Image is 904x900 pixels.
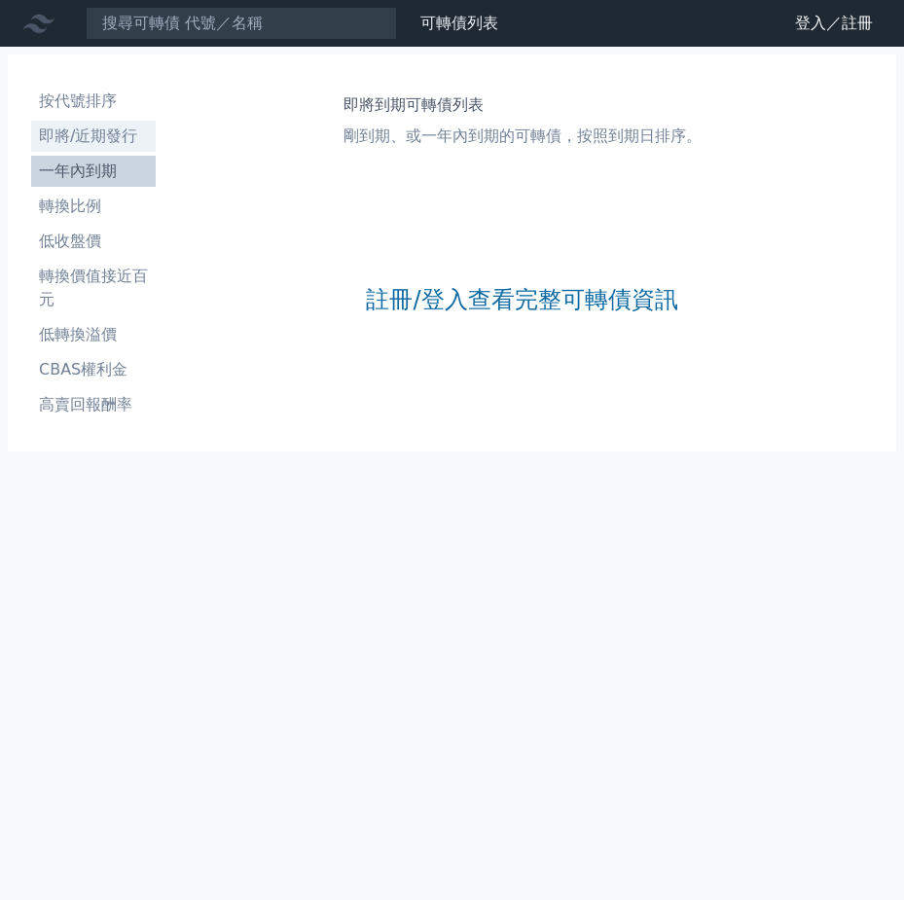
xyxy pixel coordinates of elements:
[31,393,156,416] li: 高賣回報酬率
[31,156,156,187] a: 一年內到期
[31,125,156,148] li: 即將/近期發行
[31,389,156,420] a: 高賣回報酬率
[779,8,888,39] a: 登入／註冊
[31,195,156,218] li: 轉換比例
[344,93,702,117] h1: 即將到期可轉債列表
[31,90,156,113] li: 按代號排序
[31,358,156,381] li: CBAS權利金
[31,226,156,257] a: 低收盤價
[31,265,156,311] li: 轉換價值接近百元
[31,261,156,315] a: 轉換價值接近百元
[31,319,156,350] a: 低轉換溢價
[31,86,156,117] a: 按代號排序
[420,14,498,32] a: 可轉債列表
[31,323,156,346] li: 低轉換溢價
[31,354,156,385] a: CBAS權利金
[366,284,677,315] a: 註冊/登入查看完整可轉債資訊
[86,7,397,40] input: 搜尋可轉債 代號／名稱
[31,160,156,183] li: 一年內到期
[31,230,156,253] li: 低收盤價
[344,125,702,148] p: 剛到期、或一年內到期的可轉債，按照到期日排序。
[31,191,156,222] a: 轉換比例
[31,121,156,152] a: 即將/近期發行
